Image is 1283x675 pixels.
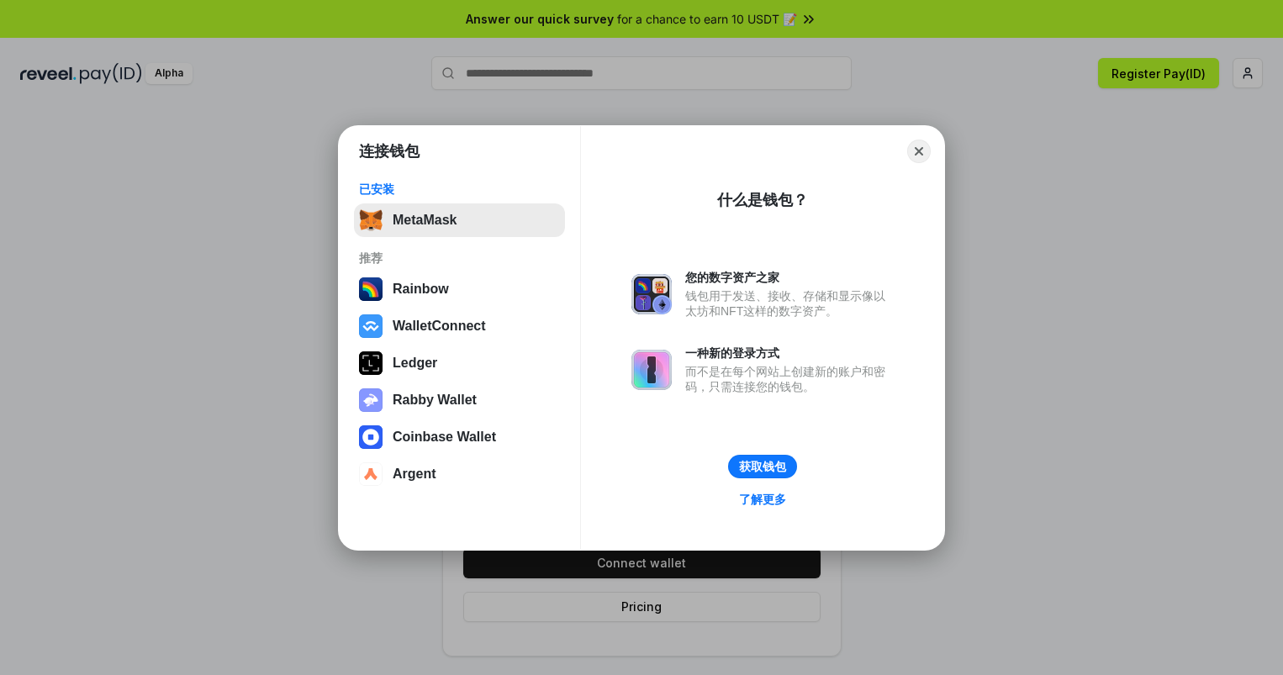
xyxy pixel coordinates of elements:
a: 了解更多 [729,488,796,510]
img: svg+xml,%3Csvg%20width%3D%2228%22%20height%3D%2228%22%20viewBox%3D%220%200%2028%2028%22%20fill%3D... [359,314,383,338]
button: WalletConnect [354,309,565,343]
div: 获取钱包 [739,459,786,474]
img: svg+xml,%3Csvg%20xmlns%3D%22http%3A%2F%2Fwww.w3.org%2F2000%2Fsvg%22%20fill%3D%22none%22%20viewBox... [631,274,672,314]
button: Ledger [354,346,565,380]
h1: 连接钱包 [359,141,420,161]
div: 已安装 [359,182,560,197]
div: WalletConnect [393,319,486,334]
button: 获取钱包 [728,455,797,478]
img: svg+xml,%3Csvg%20xmlns%3D%22http%3A%2F%2Fwww.w3.org%2F2000%2Fsvg%22%20fill%3D%22none%22%20viewBox... [359,388,383,412]
div: Argent [393,467,436,482]
div: 而不是在每个网站上创建新的账户和密码，只需连接您的钱包。 [685,364,894,394]
div: 推荐 [359,250,560,266]
button: Rabby Wallet [354,383,565,417]
div: 钱包用于发送、接收、存储和显示像以太坊和NFT这样的数字资产。 [685,288,894,319]
img: svg+xml,%3Csvg%20fill%3D%22none%22%20height%3D%2233%22%20viewBox%3D%220%200%2035%2033%22%20width%... [359,208,383,232]
div: Ledger [393,356,437,371]
div: 一种新的登录方式 [685,345,894,361]
button: MetaMask [354,203,565,237]
button: Close [907,140,931,163]
img: svg+xml,%3Csvg%20xmlns%3D%22http%3A%2F%2Fwww.w3.org%2F2000%2Fsvg%22%20fill%3D%22none%22%20viewBox... [631,350,672,390]
div: Rainbow [393,282,449,297]
button: Argent [354,457,565,491]
div: 什么是钱包？ [717,190,808,210]
button: Rainbow [354,272,565,306]
img: svg+xml,%3Csvg%20width%3D%2228%22%20height%3D%2228%22%20viewBox%3D%220%200%2028%2028%22%20fill%3D... [359,425,383,449]
div: Rabby Wallet [393,393,477,408]
button: Coinbase Wallet [354,420,565,454]
img: svg+xml,%3Csvg%20width%3D%2228%22%20height%3D%2228%22%20viewBox%3D%220%200%2028%2028%22%20fill%3D... [359,462,383,486]
div: 您的数字资产之家 [685,270,894,285]
div: 了解更多 [739,492,786,507]
img: svg+xml,%3Csvg%20xmlns%3D%22http%3A%2F%2Fwww.w3.org%2F2000%2Fsvg%22%20width%3D%2228%22%20height%3... [359,351,383,375]
div: MetaMask [393,213,457,228]
img: svg+xml,%3Csvg%20width%3D%22120%22%20height%3D%22120%22%20viewBox%3D%220%200%20120%20120%22%20fil... [359,277,383,301]
div: Coinbase Wallet [393,430,496,445]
